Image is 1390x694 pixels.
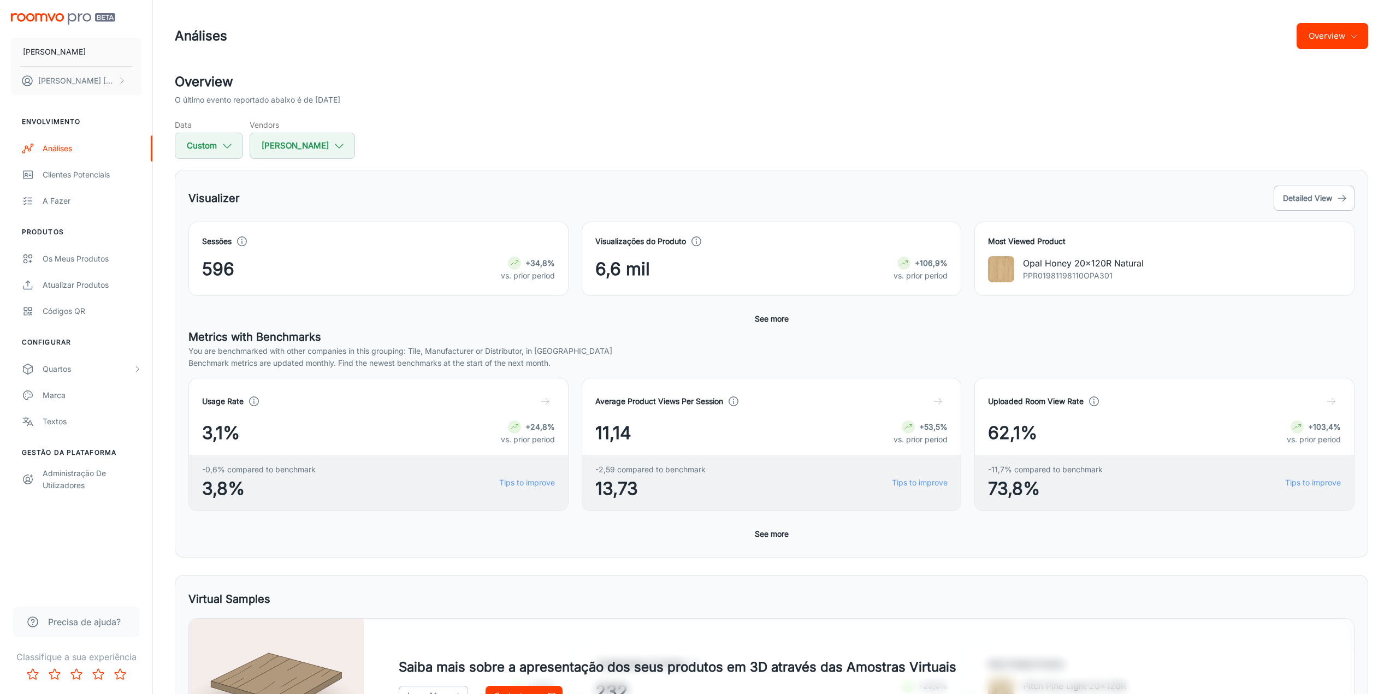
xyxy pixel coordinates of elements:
[43,253,141,265] div: Os meus produtos
[188,190,240,206] h5: Visualizer
[988,420,1037,446] span: 62,1%
[188,591,270,607] h5: Virtual Samples
[202,420,240,446] span: 3,1%
[175,72,1368,92] h2: Overview
[188,329,1354,345] h5: Metrics with Benchmarks
[250,119,355,131] h5: Vendors
[595,420,631,446] span: 11,14
[894,434,948,446] p: vs. prior period
[38,75,115,87] p: [PERSON_NAME] [PERSON_NAME]
[23,46,86,58] p: [PERSON_NAME]
[915,258,948,268] strong: +106,9%
[595,464,706,476] span: -2,59 compared to benchmark
[988,256,1014,282] img: Opal Honey 20x120R Natural
[894,270,948,282] p: vs. prior period
[399,657,956,677] h4: Saiba mais sobre a apresentação dos seus produtos em 3D através das Amostras Virtuais
[250,133,355,159] button: [PERSON_NAME]
[919,422,948,431] strong: +53,5%
[202,395,244,407] h4: Usage Rate
[48,615,121,628] span: Precisa de ajuda?
[202,256,234,282] span: 596
[175,94,340,106] p: O último evento reportado abaixo é de [DATE]
[1023,257,1144,270] p: Opal Honey 20x120R Natural
[44,663,66,685] button: Rate 2 star
[202,464,316,476] span: -0,6% compared to benchmark
[750,524,793,544] button: See more
[43,305,141,317] div: Códigos QR
[595,476,706,502] span: 13,73
[525,258,555,268] strong: +34,8%
[1308,422,1341,431] strong: +103,4%
[1274,186,1354,211] button: Detailed View
[1297,23,1368,49] button: Overview
[43,363,133,375] div: Quartos
[525,422,555,431] strong: +24,8%
[595,395,723,407] h4: Average Product Views Per Session
[87,663,109,685] button: Rate 4 star
[988,476,1103,502] span: 73,8%
[43,143,141,155] div: Análises
[43,416,141,428] div: Textos
[1287,434,1341,446] p: vs. prior period
[499,477,555,489] a: Tips to improve
[501,434,555,446] p: vs. prior period
[43,389,141,401] div: Marca
[188,345,1354,357] p: You are benchmarked with other companies in this grouping: Tile, Manufacturer or Distributor, in ...
[43,467,141,491] div: Administração de Utilizadores
[11,67,141,95] button: [PERSON_NAME] [PERSON_NAME]
[501,270,555,282] p: vs. prior period
[175,133,243,159] button: Custom
[750,309,793,329] button: See more
[175,26,227,46] h1: Análises
[66,663,87,685] button: Rate 3 star
[202,235,232,247] h4: Sessões
[9,650,144,663] p: Classifique a sua experiência
[43,279,141,291] div: Atualizar Produtos
[988,395,1084,407] h4: Uploaded Room View Rate
[1285,477,1341,489] a: Tips to improve
[892,477,948,489] a: Tips to improve
[43,195,141,207] div: A fazer
[202,476,316,502] span: 3,8%
[1023,270,1144,282] p: PPR01981198110OPA301
[988,464,1103,476] span: -11,7% compared to benchmark
[11,38,141,66] button: [PERSON_NAME]
[175,119,243,131] h5: Data
[595,235,686,247] h4: Visualizações do Produto
[11,13,115,25] img: Roomvo PRO Beta
[22,663,44,685] button: Rate 1 star
[43,169,141,181] div: Clientes potenciais
[188,357,1354,369] p: Benchmark metrics are updated monthly. Find the newest benchmarks at the start of the next month.
[109,663,131,685] button: Rate 5 star
[988,235,1341,247] h4: Most Viewed Product
[595,256,650,282] span: 6,6 mil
